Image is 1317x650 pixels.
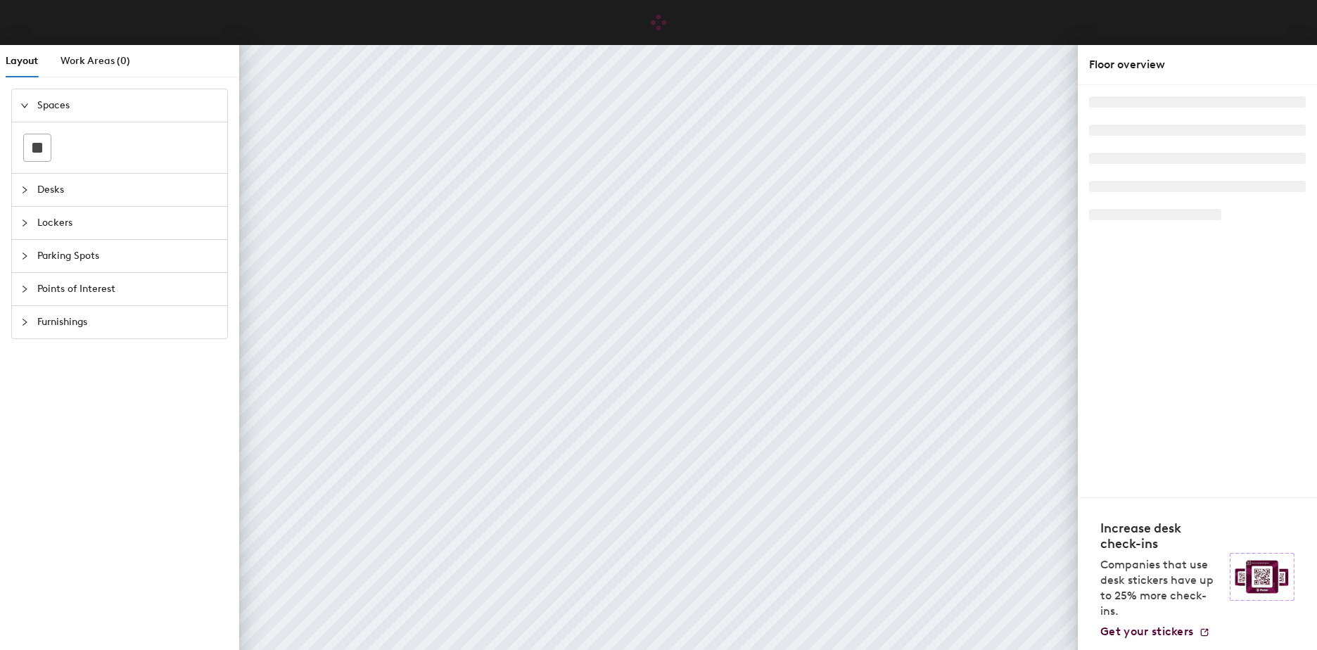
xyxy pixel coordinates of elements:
[1100,557,1221,619] p: Companies that use desk stickers have up to 25% more check-ins.
[20,252,29,260] span: collapsed
[1100,521,1221,552] h4: Increase desk check-ins
[37,306,219,338] span: Furnishings
[1230,553,1294,601] img: Sticker logo
[20,186,29,194] span: collapsed
[37,89,219,122] span: Spaces
[20,318,29,326] span: collapsed
[61,55,130,67] span: Work Areas (0)
[37,240,219,272] span: Parking Spots
[20,101,29,110] span: expanded
[6,55,38,67] span: Layout
[20,219,29,227] span: collapsed
[37,174,219,206] span: Desks
[37,207,219,239] span: Lockers
[37,273,219,305] span: Points of Interest
[20,285,29,293] span: collapsed
[1089,56,1306,73] div: Floor overview
[1100,625,1210,639] a: Get your stickers
[1100,625,1193,638] span: Get your stickers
